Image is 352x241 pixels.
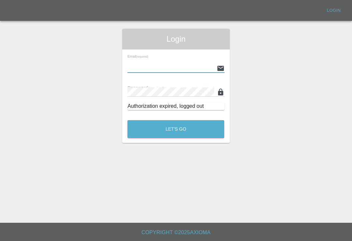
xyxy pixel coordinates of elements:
span: Login [127,34,224,44]
span: Email [127,54,148,58]
small: (required) [136,55,148,58]
small: (required) [148,86,164,90]
h6: Copyright © 2025 Axioma [5,228,347,237]
a: Login [323,6,344,16]
button: Let's Go [127,120,224,138]
span: Password [127,85,164,91]
div: Authorization expired, logged out [127,102,224,110]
